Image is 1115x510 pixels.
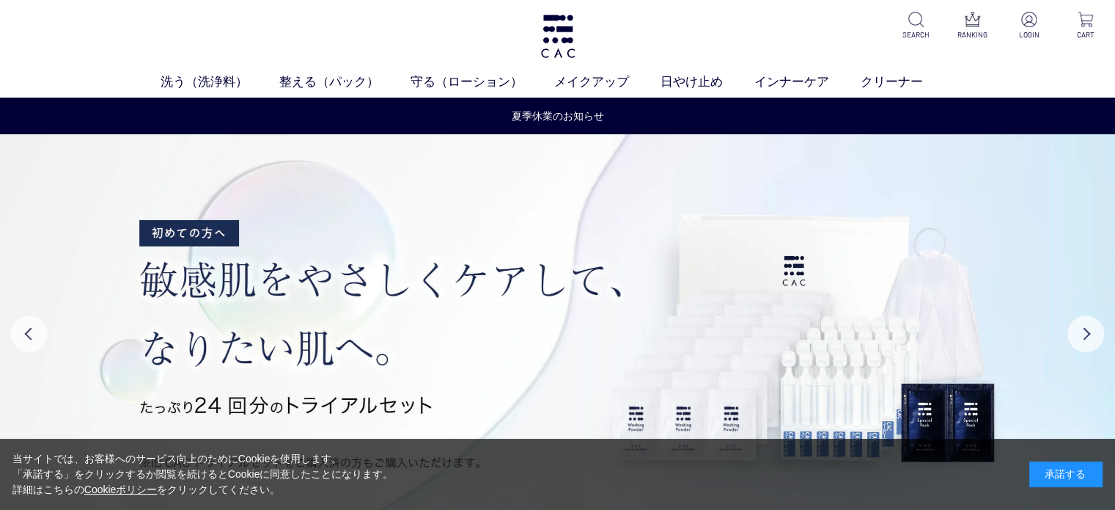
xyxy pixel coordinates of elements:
[84,484,158,495] a: Cookieポリシー
[11,316,48,352] button: Previous
[754,73,861,92] a: インナーケア
[12,451,394,498] div: 当サイトでは、お客様へのサービス向上のためにCookieを使用します。 「承諾する」をクリックするか閲覧を続けるとCookieに同意したことになります。 詳細はこちらの をクリックしてください。
[539,15,577,58] img: logo
[1067,12,1103,40] a: CART
[898,12,934,40] a: SEARCH
[411,73,554,92] a: 守る（ローション）
[861,73,954,92] a: クリーナー
[512,109,604,124] a: 夏季休業のお知らせ
[1067,29,1103,40] p: CART
[898,29,934,40] p: SEARCH
[161,73,279,92] a: 洗う（洗浄料）
[554,73,660,92] a: メイクアップ
[660,73,754,92] a: 日やけ止め
[954,12,990,40] a: RANKING
[1067,316,1104,352] button: Next
[954,29,990,40] p: RANKING
[1011,12,1047,40] a: LOGIN
[279,73,411,92] a: 整える（パック）
[1029,462,1103,487] div: 承諾する
[1011,29,1047,40] p: LOGIN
